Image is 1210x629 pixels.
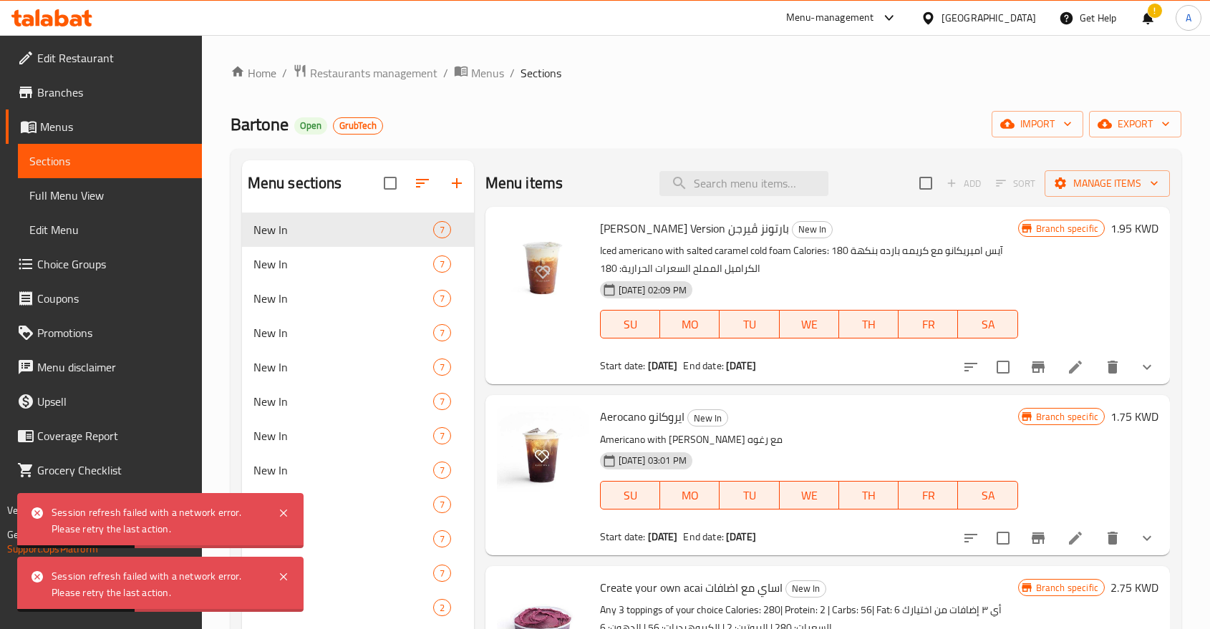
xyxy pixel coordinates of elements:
[253,496,433,513] div: New In
[987,172,1045,195] span: Select section first
[231,108,289,140] span: Bartone
[52,568,263,600] div: Session refresh failed with a network error. Please retry the last action.
[29,221,190,238] span: Edit Menu
[6,384,202,419] a: Upsell
[648,356,678,375] b: [DATE]
[600,310,660,338] button: SU
[845,485,893,506] span: TH
[941,172,987,195] span: Add item
[253,599,433,616] span: Babka
[1095,521,1130,555] button: delete
[434,258,450,271] span: 7
[1067,359,1084,376] a: Edit menu item
[434,532,450,546] span: 7
[899,310,958,338] button: FR
[845,314,893,335] span: TH
[659,171,828,196] input: search
[792,221,833,238] div: New In
[606,485,654,506] span: SU
[6,316,202,350] a: Promotions
[785,485,833,506] span: WE
[988,352,1018,382] span: Select to update
[606,314,654,335] span: SU
[687,409,728,426] div: New In
[497,406,589,498] img: Aerocano ايروكانو
[1021,521,1055,555] button: Branch-specific-item
[253,290,433,307] div: New In
[282,64,287,82] li: /
[726,356,756,375] b: [DATE]
[434,464,450,477] span: 7
[6,419,202,453] a: Coverage Report
[294,117,327,135] div: Open
[1186,10,1191,26] span: A
[6,453,202,487] a: Grocery Checklist
[793,221,832,238] span: New In
[683,356,723,375] span: End date:
[988,523,1018,553] span: Select to update
[6,247,202,281] a: Choice Groups
[242,522,474,556] div: New In7
[720,481,779,509] button: TU
[726,527,756,546] b: [DATE]
[231,64,1181,82] nav: breadcrumb
[6,281,202,316] a: Coupons
[253,393,433,410] span: New In
[904,485,952,506] span: FR
[18,178,202,213] a: Full Menu View
[334,120,382,132] span: GrubTech
[613,454,692,467] span: [DATE] 03:01 PM
[18,213,202,247] a: Edit Menu
[600,218,789,239] span: [PERSON_NAME] Version بارتونز ڤيرجن
[648,527,678,546] b: [DATE]
[725,485,773,506] span: TU
[613,283,692,297] span: [DATE] 02:09 PM
[434,567,450,580] span: 7
[1045,170,1170,197] button: Manage items
[433,324,451,341] div: items
[253,462,433,479] div: New In
[433,290,451,307] div: items
[720,310,779,338] button: TU
[780,310,839,338] button: WE
[433,565,451,582] div: items
[958,310,1017,338] button: SA
[485,172,563,194] h2: Menu items
[6,41,202,75] a: Edit Restaurant
[231,64,276,82] a: Home
[1095,350,1130,384] button: delete
[600,527,646,546] span: Start date:
[1100,115,1170,133] span: export
[6,109,202,144] a: Menus
[510,64,515,82] li: /
[6,350,202,384] a: Menu disclaimer
[434,361,450,374] span: 7
[253,359,433,376] div: New In
[433,359,451,376] div: items
[37,255,190,273] span: Choice Groups
[248,172,342,194] h2: Menu sections
[471,64,504,82] span: Menus
[242,453,474,487] div: New In7
[992,111,1083,137] button: import
[785,314,833,335] span: WE
[52,504,263,537] div: Session refresh failed with a network error. Please retry the last action.
[37,324,190,341] span: Promotions
[37,290,190,307] span: Coupons
[785,580,826,598] div: New In
[6,75,202,109] a: Branches
[780,481,839,509] button: WE
[839,481,899,509] button: TH
[29,187,190,204] span: Full Menu View
[293,64,437,82] a: Restaurants management
[1138,530,1156,547] svg: Show Choices
[242,384,474,419] div: New In7
[434,395,450,409] span: 7
[839,310,899,338] button: TH
[1030,581,1104,595] span: Branch specific
[37,359,190,376] span: Menu disclaimer
[600,577,783,598] span: Create your own acai اساي مع اضافات
[294,120,327,132] span: Open
[497,218,589,310] img: Bartone’s Version بارتونز ڤيرجن
[1030,410,1104,424] span: Branch specific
